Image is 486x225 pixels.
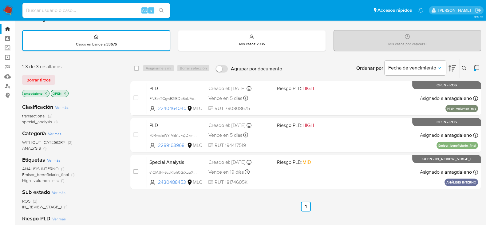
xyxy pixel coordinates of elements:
[377,7,412,14] span: Accesos rápidos
[438,7,473,13] p: pablo.ruidiaz@mercadolibre.com
[155,6,168,15] button: search-icon
[150,7,152,13] span: s
[22,6,170,14] input: Buscar usuario o caso...
[418,8,423,13] a: Notificaciones
[474,14,483,19] span: 3.157.3
[142,7,147,13] span: Alt
[475,7,481,14] a: Salir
